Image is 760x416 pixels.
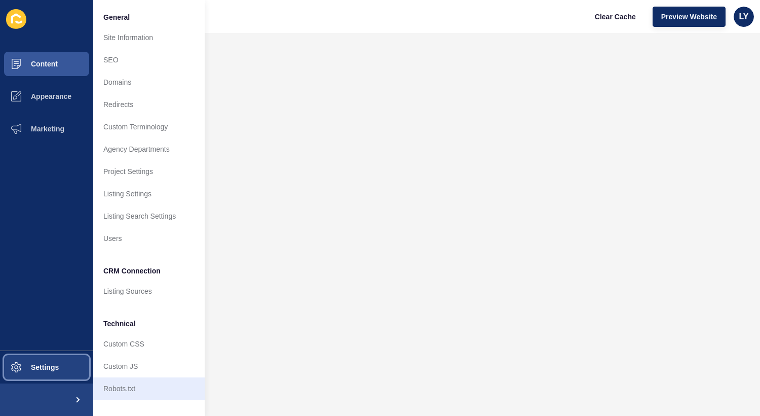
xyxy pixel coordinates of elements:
[93,205,205,227] a: Listing Search Settings
[661,12,717,22] span: Preview Website
[93,71,205,93] a: Domains
[103,319,136,329] span: Technical
[93,227,205,250] a: Users
[103,266,161,276] span: CRM Connection
[586,7,644,27] button: Clear Cache
[93,93,205,116] a: Redirects
[93,333,205,355] a: Custom CSS
[93,138,205,160] a: Agency Departments
[103,12,130,22] span: General
[595,12,636,22] span: Clear Cache
[93,355,205,377] a: Custom JS
[93,377,205,400] a: Robots.txt
[739,12,749,22] span: LY
[93,183,205,205] a: Listing Settings
[93,26,205,49] a: Site Information
[653,7,726,27] button: Preview Website
[93,116,205,138] a: Custom Terminology
[93,160,205,183] a: Project Settings
[93,280,205,302] a: Listing Sources
[93,49,205,71] a: SEO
